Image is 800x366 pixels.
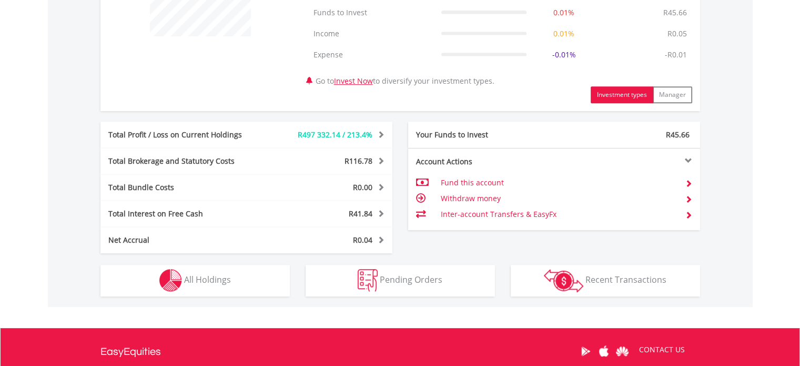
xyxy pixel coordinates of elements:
img: transactions-zar-wht.png [544,269,583,292]
button: All Holdings [100,265,290,296]
td: Funds to Invest [308,2,436,23]
span: R45.66 [666,130,690,140]
span: R0.04 [353,235,372,245]
span: All Holdings [184,274,231,285]
div: Total Brokerage and Statutory Costs [100,156,271,166]
div: Your Funds to Invest [408,130,554,140]
button: Investment types [591,86,653,103]
td: Fund this account [440,175,676,191]
a: Invest Now [334,76,373,86]
span: R116.78 [345,156,372,166]
button: Pending Orders [306,265,495,296]
div: Total Interest on Free Cash [100,209,271,219]
div: Total Profit / Loss on Current Holdings [100,130,271,140]
td: -R0.01 [660,44,692,65]
td: 0.01% [532,23,596,44]
button: Recent Transactions [511,265,700,296]
td: Income [308,23,436,44]
div: Net Accrual [100,235,271,245]
td: Withdraw money [440,191,676,206]
span: Recent Transactions [585,274,666,285]
td: 0.01% [532,2,596,23]
button: Manager [653,86,692,103]
td: R0.05 [662,23,692,44]
span: R41.84 [349,209,372,219]
span: R497 332.14 / 213.4% [298,130,372,140]
td: Expense [308,44,436,65]
span: Pending Orders [380,274,442,285]
a: CONTACT US [632,335,692,364]
div: Account Actions [408,156,554,167]
td: R45.66 [658,2,692,23]
td: Inter-account Transfers & EasyFx [440,206,676,222]
span: R0.00 [353,182,372,192]
img: pending_instructions-wht.png [358,269,378,292]
td: -0.01% [532,44,596,65]
div: Total Bundle Costs [100,182,271,193]
img: holdings-wht.png [159,269,182,292]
